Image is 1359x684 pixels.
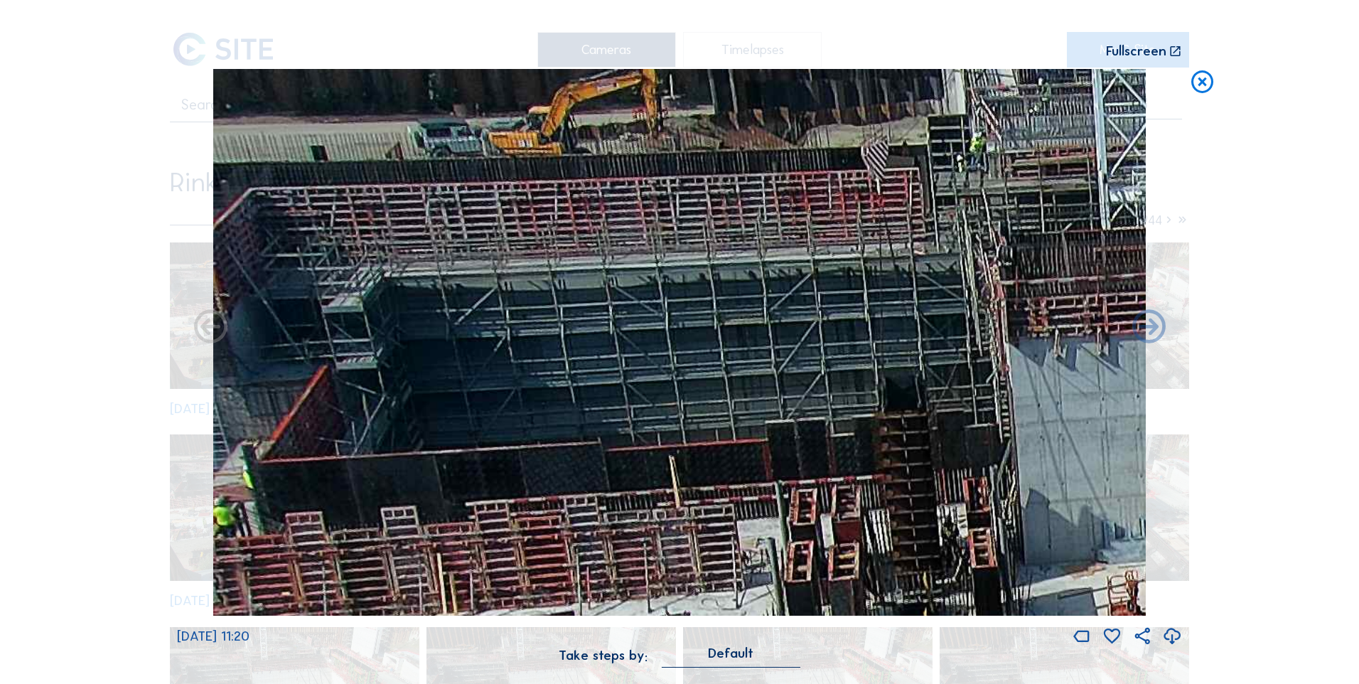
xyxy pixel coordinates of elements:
i: Back [1129,308,1169,348]
div: Default [662,647,800,667]
span: [DATE] 11:20 [177,628,249,644]
div: Fullscreen [1106,45,1166,59]
div: Default [708,647,753,660]
div: Take steps by: [559,649,648,663]
img: Image [213,69,1146,616]
i: Forward [190,308,230,348]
